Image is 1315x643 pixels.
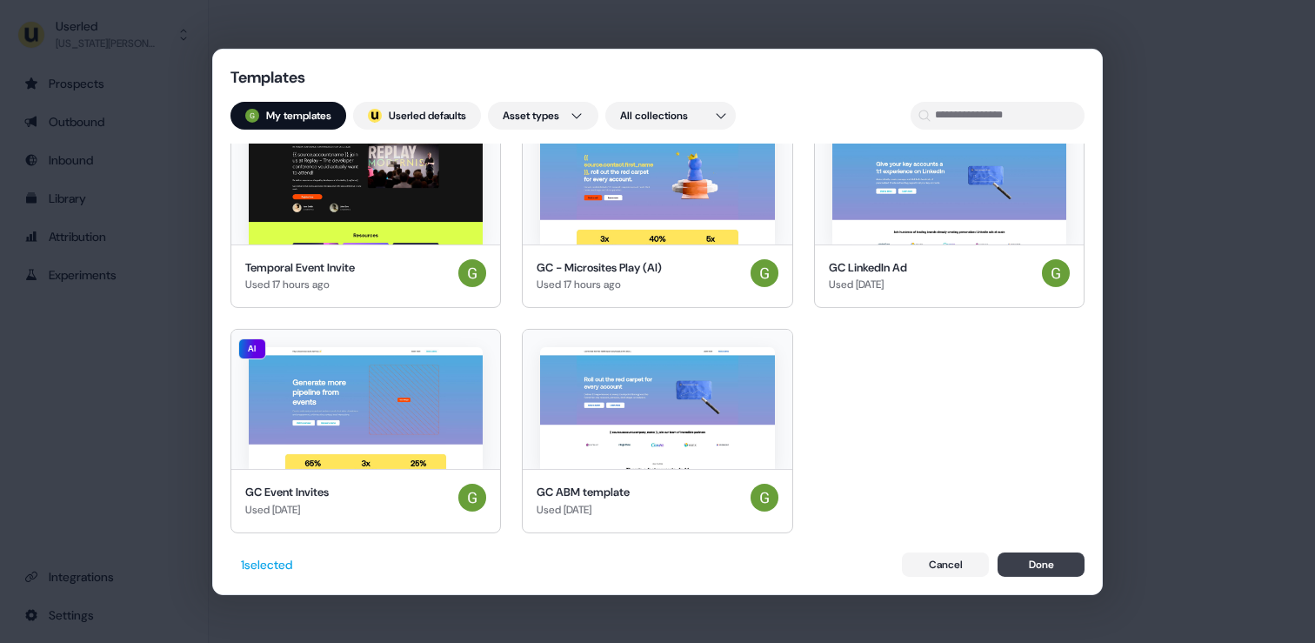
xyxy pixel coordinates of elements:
div: Templates [230,66,404,87]
div: Used 17 hours ago [245,276,355,293]
div: ; [368,108,382,122]
img: GC - Microsites Play (AI) [540,122,774,244]
div: AI [238,338,266,359]
button: GC LinkedIn AdGC LinkedIn AdUsed [DATE]Georgia [814,104,1085,308]
button: My templates [230,101,346,129]
img: Temporal Event Invite [249,122,483,244]
button: GC - Microsites Play (AI)GC - Microsites Play (AI)Used 17 hours agoGeorgia [522,104,792,308]
button: userled logo;Userled defaults [353,101,481,129]
img: userled logo [368,108,382,122]
img: Georgia [1042,258,1070,286]
img: Georgia [751,258,778,286]
img: Georgia [751,484,778,512]
img: Georgia [245,108,259,122]
img: GC LinkedIn Ad [832,122,1066,244]
div: 1 selected [241,556,292,573]
div: GC Event Invites [245,484,329,501]
div: Used [DATE] [829,276,907,293]
div: GC ABM template [537,484,630,501]
img: GC Event Invites [249,347,483,469]
button: GC Event InvitesAIGC Event InvitesUsed [DATE]Georgia [230,329,501,533]
button: Cancel [902,553,989,577]
div: Used [DATE] [245,500,329,518]
img: Georgia [458,258,486,286]
button: Done [998,553,1085,577]
button: All collections [605,101,736,129]
div: Used 17 hours ago [537,276,662,293]
span: All collections [620,106,688,124]
div: Temporal Event Invite [245,258,355,276]
img: Georgia [458,484,486,512]
button: Temporal Event InviteTemporal Event InviteUsed 17 hours agoGeorgia [230,104,501,308]
div: GC LinkedIn Ad [829,258,907,276]
img: GC ABM template [540,347,774,469]
div: Used [DATE] [537,500,630,518]
button: GC ABM templateGC ABM templateUsed [DATE]Georgia [522,329,792,533]
button: 1selected [230,551,303,579]
div: GC - Microsites Play (AI) [537,258,662,276]
button: Asset types [488,101,598,129]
